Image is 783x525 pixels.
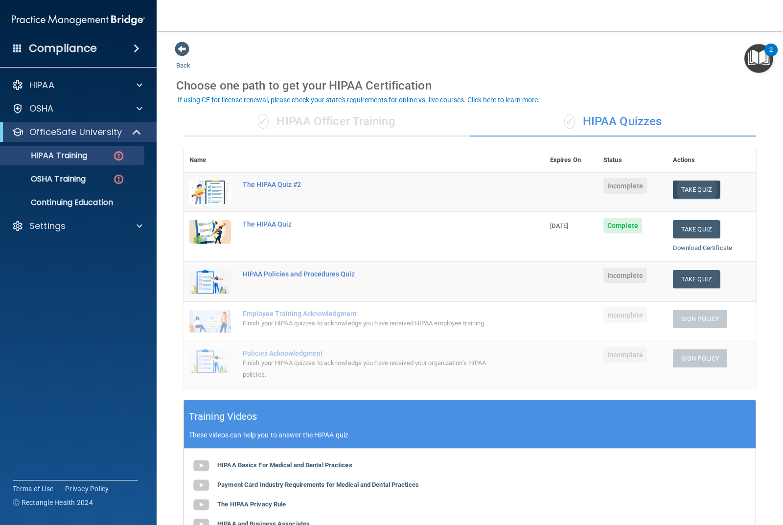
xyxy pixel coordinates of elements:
[176,50,190,69] a: Back
[6,174,86,184] p: OSHA Training
[12,103,142,114] a: OSHA
[12,10,145,30] img: PMB logo
[29,220,66,232] p: Settings
[184,148,237,172] th: Name
[667,148,756,172] th: Actions
[603,347,647,363] span: Incomplete
[564,114,575,129] span: ✓
[178,96,540,103] div: If using CE for license renewal, please check your state's requirements for online vs. live cours...
[113,173,125,185] img: danger-circle.6113f641.png
[673,181,720,199] button: Take Quiz
[673,349,727,367] button: Sign Policy
[6,198,140,207] p: Continuing Education
[550,222,569,229] span: [DATE]
[29,79,54,91] p: HIPAA
[217,461,352,469] b: HIPAA Basics For Medical and Dental Practices
[243,181,495,188] div: The HIPAA Quiz #2
[243,310,495,318] div: Employee Training Acknowledgment
[217,481,419,488] b: Payment Card Industry Requirements for Medical and Dental Practices
[769,50,773,63] div: 2
[176,71,763,100] div: Choose one path to get your HIPAA Certification
[673,244,732,251] a: Download Certificate
[603,307,647,323] span: Incomplete
[191,495,211,515] img: gray_youtube_icon.38fcd6cc.png
[191,456,211,476] img: gray_youtube_icon.38fcd6cc.png
[6,151,87,160] p: HIPAA Training
[13,498,93,507] span: Ⓒ Rectangle Health 2024
[243,357,495,381] div: Finish your HIPAA quizzes to acknowledge you have received your organization’s HIPAA policies.
[544,148,598,172] th: Expires On
[470,107,756,137] div: HIPAA Quizzes
[12,126,142,138] a: OfficeSafe University
[189,408,257,425] h5: Training Videos
[217,501,286,508] b: The HIPAA Privacy Rule
[603,268,647,283] span: Incomplete
[176,95,541,105] button: If using CE for license renewal, please check your state's requirements for online vs. live cours...
[243,270,495,278] div: HIPAA Policies and Procedures Quiz
[184,107,470,137] div: HIPAA Officer Training
[191,476,211,495] img: gray_youtube_icon.38fcd6cc.png
[603,178,647,194] span: Incomplete
[744,44,773,73] button: Open Resource Center, 2 new notifications
[673,310,727,328] button: Sign Policy
[673,270,720,288] button: Take Quiz
[189,431,751,439] p: These videos can help you to answer the HIPAA quiz
[603,218,642,233] span: Complete
[12,79,142,91] a: HIPAA
[598,148,667,172] th: Status
[29,103,54,114] p: OSHA
[673,220,720,238] button: Take Quiz
[113,150,125,162] img: danger-circle.6113f641.png
[13,484,53,494] a: Terms of Use
[243,318,495,329] div: Finish your HIPAA quizzes to acknowledge you have received HIPAA employee training.
[65,484,109,494] a: Privacy Policy
[243,220,495,228] div: The HIPAA Quiz
[29,126,122,138] p: OfficeSafe University
[243,349,495,357] div: Policies Acknowledgment
[258,114,269,129] span: ✓
[12,220,142,232] a: Settings
[29,42,97,55] h4: Compliance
